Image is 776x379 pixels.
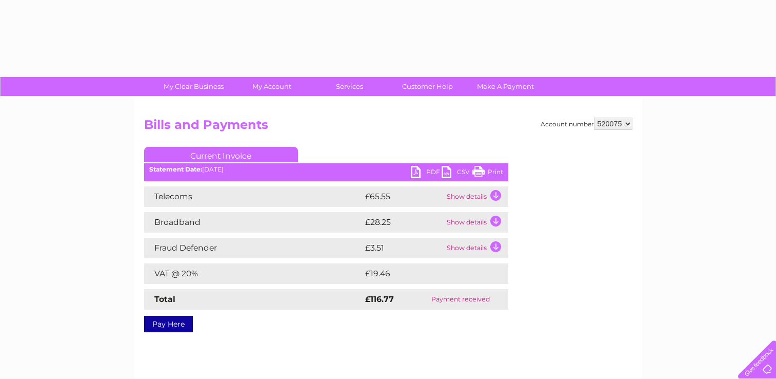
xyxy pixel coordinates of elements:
td: Payment received [413,289,508,310]
td: Show details [444,238,508,258]
div: [DATE] [144,166,508,173]
b: Statement Date: [149,165,202,173]
a: Print [472,166,503,181]
a: My Clear Business [151,77,236,96]
td: £28.25 [363,212,444,233]
td: Show details [444,186,508,207]
a: Customer Help [385,77,470,96]
a: Current Invoice [144,147,298,162]
td: £3.51 [363,238,444,258]
td: VAT @ 20% [144,263,363,284]
strong: Total [154,294,175,304]
a: Pay Here [144,316,193,332]
td: Show details [444,212,508,233]
a: My Account [229,77,314,96]
a: CSV [442,166,472,181]
div: Account number [541,118,632,130]
a: PDF [411,166,442,181]
strong: £116.77 [365,294,394,304]
td: Telecoms [144,186,363,207]
a: Make A Payment [463,77,548,96]
td: Broadband [144,212,363,233]
td: £19.46 [363,263,487,284]
td: Fraud Defender [144,238,363,258]
h2: Bills and Payments [144,118,632,137]
a: Services [307,77,392,96]
td: £65.55 [363,186,444,207]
